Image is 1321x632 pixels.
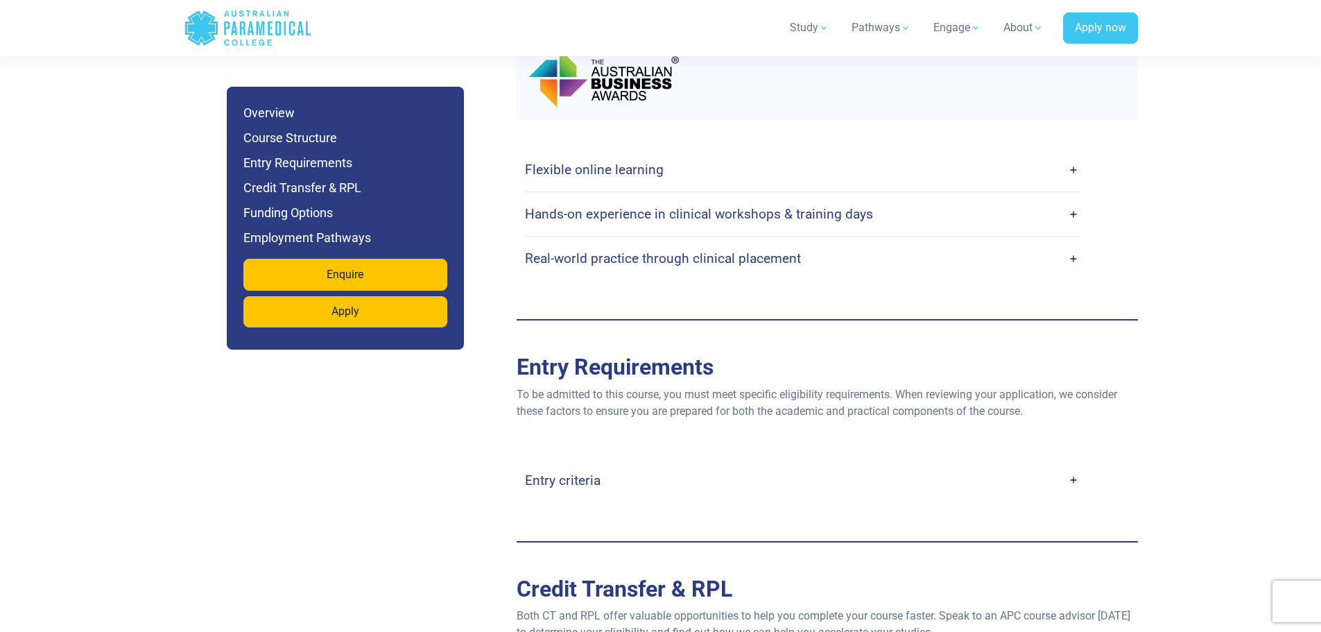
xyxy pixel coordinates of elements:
[525,472,601,488] h4: Entry criteria
[1063,12,1138,44] a: Apply now
[525,206,873,222] h4: Hands-on experience in clinical workshops & training days
[184,6,312,51] a: Australian Paramedical College
[995,8,1052,47] a: About
[525,198,1079,230] a: Hands-on experience in clinical workshops & training days
[525,162,664,178] h4: Flexible online learning
[782,8,838,47] a: Study
[525,153,1079,186] a: Flexible online learning
[525,242,1079,275] a: Real-world practice through clinical placement
[517,576,1138,602] h2: Credit Transfer & RPL
[517,354,1138,380] h2: Entry Requirements
[517,386,1138,420] p: To be admitted to this course, you must meet specific eligibility requirements. When reviewing yo...
[843,8,919,47] a: Pathways
[525,464,1079,497] a: Entry criteria
[525,250,801,266] h4: Real-world practice through clinical placement
[925,8,990,47] a: Engage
